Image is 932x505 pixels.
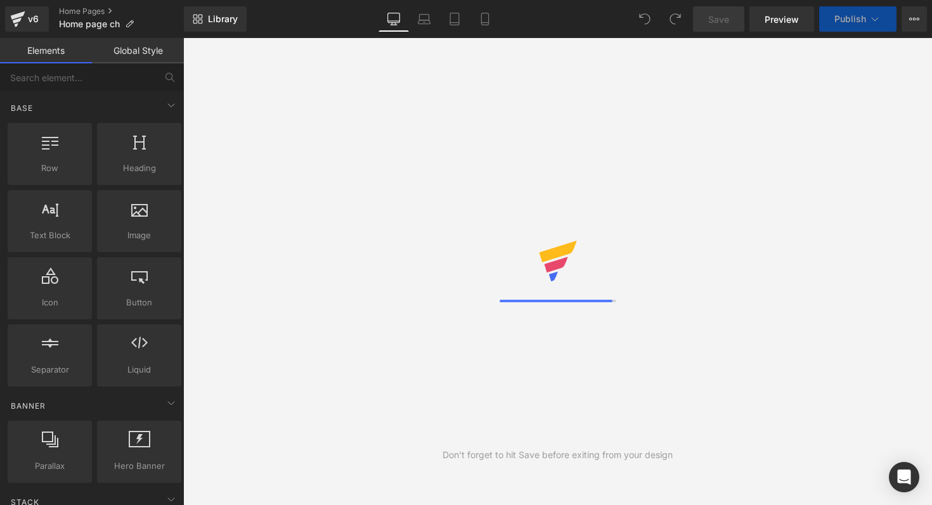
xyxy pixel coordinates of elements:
div: Don't forget to hit Save before exiting from your design [443,448,673,462]
span: Base [10,102,34,114]
a: Tablet [439,6,470,32]
span: Image [101,229,178,242]
button: Publish [819,6,896,32]
span: Parallax [11,459,88,473]
div: Open Intercom Messenger [889,462,919,492]
a: Mobile [470,6,500,32]
span: Icon [11,296,88,309]
a: Home Pages [59,6,184,16]
div: v6 [25,11,41,27]
a: Preview [749,6,814,32]
span: Row [11,162,88,175]
button: Redo [663,6,688,32]
a: New Library [184,6,247,32]
span: Hero Banner [101,459,178,473]
span: Heading [101,162,178,175]
span: Library [208,13,238,25]
span: Preview [765,13,799,26]
a: Global Style [92,38,184,63]
button: More [902,6,927,32]
span: Button [101,296,178,309]
a: Desktop [379,6,409,32]
span: Publish [834,14,866,24]
span: Separator [11,363,88,376]
a: v6 [5,6,49,32]
span: Banner [10,400,47,412]
span: Save [708,13,729,26]
span: Text Block [11,229,88,242]
span: Home page ch [59,19,120,29]
a: Laptop [409,6,439,32]
span: Liquid [101,363,178,376]
button: Undo [632,6,657,32]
